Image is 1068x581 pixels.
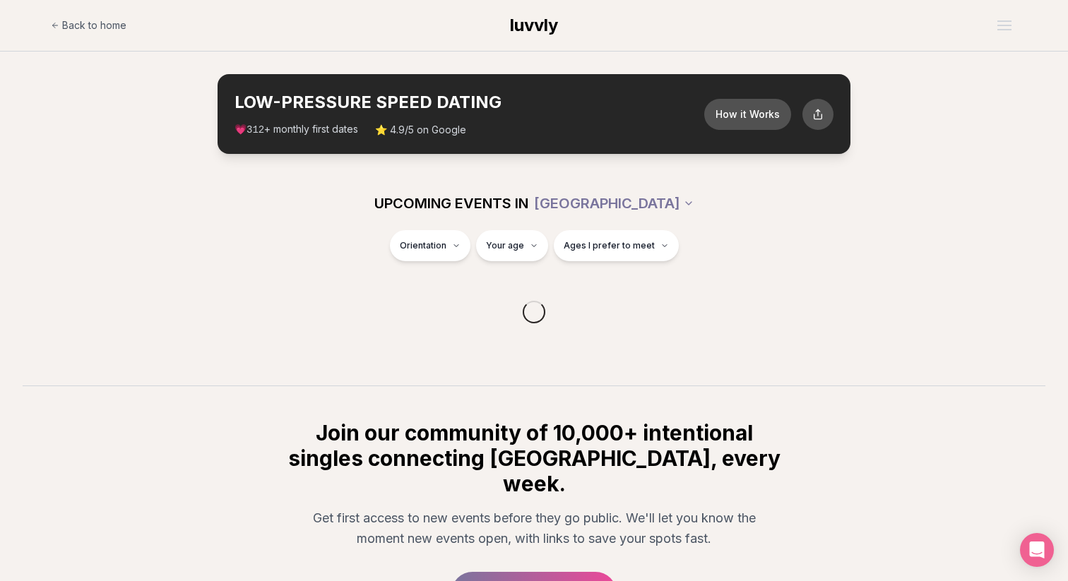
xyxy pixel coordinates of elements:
[510,15,558,35] span: luvvly
[375,123,466,137] span: ⭐ 4.9/5 on Google
[247,124,264,136] span: 312
[235,91,704,114] h2: LOW-PRESSURE SPEED DATING
[554,230,679,261] button: Ages I prefer to meet
[704,99,791,130] button: How it Works
[992,15,1017,36] button: Open menu
[486,240,524,251] span: Your age
[564,240,655,251] span: Ages I prefer to meet
[1020,533,1054,567] div: Open Intercom Messenger
[51,11,126,40] a: Back to home
[285,420,783,496] h2: Join our community of 10,000+ intentional singles connecting [GEOGRAPHIC_DATA], every week.
[476,230,548,261] button: Your age
[510,14,558,37] a: luvvly
[534,188,694,219] button: [GEOGRAPHIC_DATA]
[62,18,126,32] span: Back to home
[297,508,771,549] p: Get first access to new events before they go public. We'll let you know the moment new events op...
[390,230,470,261] button: Orientation
[235,122,358,137] span: 💗 + monthly first dates
[374,193,528,213] span: UPCOMING EVENTS IN
[400,240,446,251] span: Orientation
